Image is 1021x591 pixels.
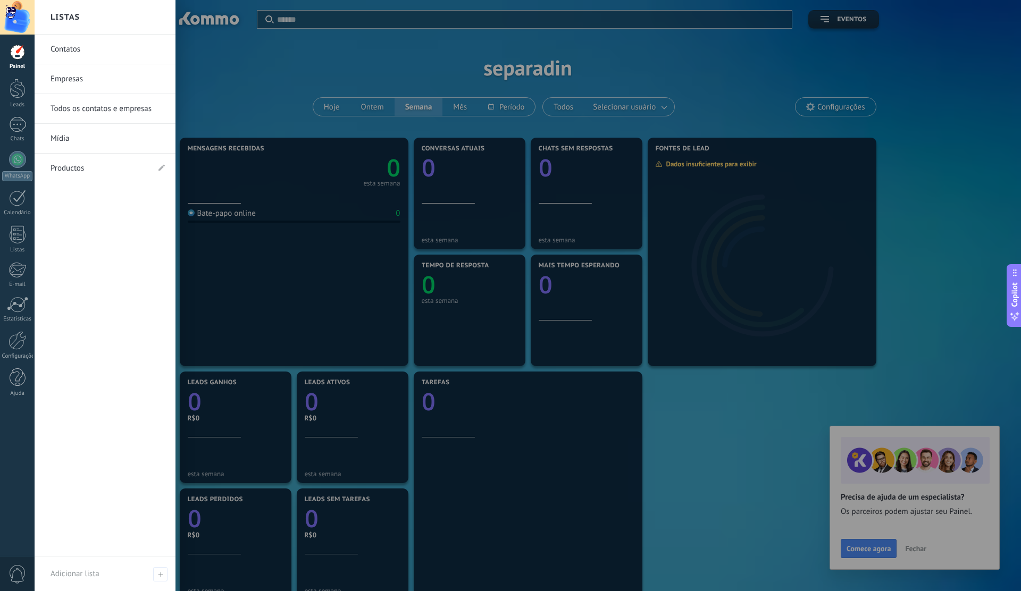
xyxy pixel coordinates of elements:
span: Adicionar lista [153,567,168,581]
a: Todos os contatos e empresas [51,94,165,124]
div: Calendário [2,209,33,216]
div: Configurações [2,353,33,360]
h2: Listas [51,1,80,34]
a: Productos [51,154,149,183]
div: Estatísticas [2,316,33,323]
div: Leads [2,102,33,108]
a: Contatos [51,35,165,64]
span: Adicionar lista [51,569,99,579]
div: Ajuda [2,390,33,397]
span: Copilot [1009,283,1020,307]
div: E-mail [2,281,33,288]
div: Chats [2,136,33,142]
a: Mídia [51,124,165,154]
div: Listas [2,247,33,254]
div: Painel [2,63,33,70]
a: Empresas [51,64,165,94]
div: WhatsApp [2,171,32,181]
